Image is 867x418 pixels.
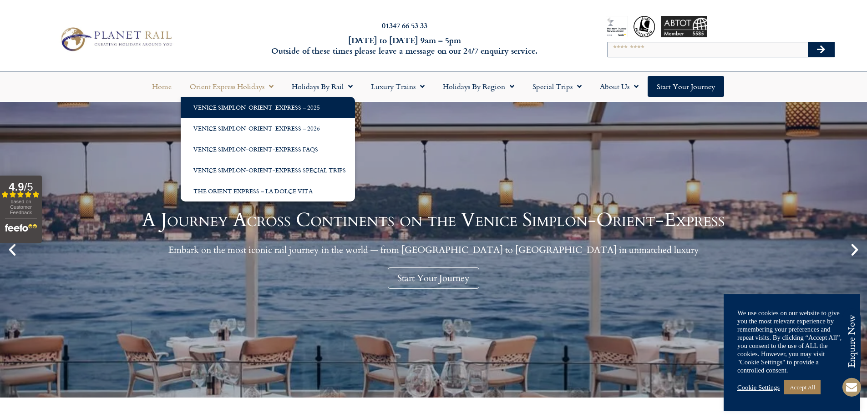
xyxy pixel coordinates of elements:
[56,25,175,54] img: Planet Rail Train Holidays Logo
[362,76,434,97] a: Luxury Trains
[784,380,821,394] a: Accept All
[142,244,725,256] p: Embark on the most iconic rail journey in the world — from [GEOGRAPHIC_DATA] to [GEOGRAPHIC_DATA]...
[181,97,355,118] a: Venice Simplon-Orient-Express – 2025
[143,76,181,97] a: Home
[5,76,862,97] nav: Menu
[283,76,362,97] a: Holidays by Rail
[382,20,427,30] a: 01347 66 53 33
[808,42,834,57] button: Search
[233,35,576,56] h6: [DATE] to [DATE] 9am – 5pm Outside of these times please leave a message on our 24/7 enquiry serv...
[181,181,355,201] a: The Orient Express – La Dolce Vita
[737,309,847,374] div: We use cookies on our website to give you the most relevant experience by remembering your prefer...
[181,160,355,181] a: Venice Simplon-Orient-Express Special Trips
[591,76,648,97] a: About Us
[5,242,20,257] div: Previous slide
[523,76,591,97] a: Special Trips
[181,139,355,160] a: Venice Simplon-Orient-Express FAQs
[847,242,862,257] div: Next slide
[181,118,355,139] a: Venice Simplon-Orient-Express – 2026
[434,76,523,97] a: Holidays by Region
[388,267,479,289] a: Start Your Journey
[142,211,725,230] h1: A Journey Across Continents on the Venice Simplon-Orient-Express
[737,383,780,392] a: Cookie Settings
[648,76,724,97] a: Start your Journey
[181,97,355,201] ul: Orient Express Holidays
[181,76,283,97] a: Orient Express Holidays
